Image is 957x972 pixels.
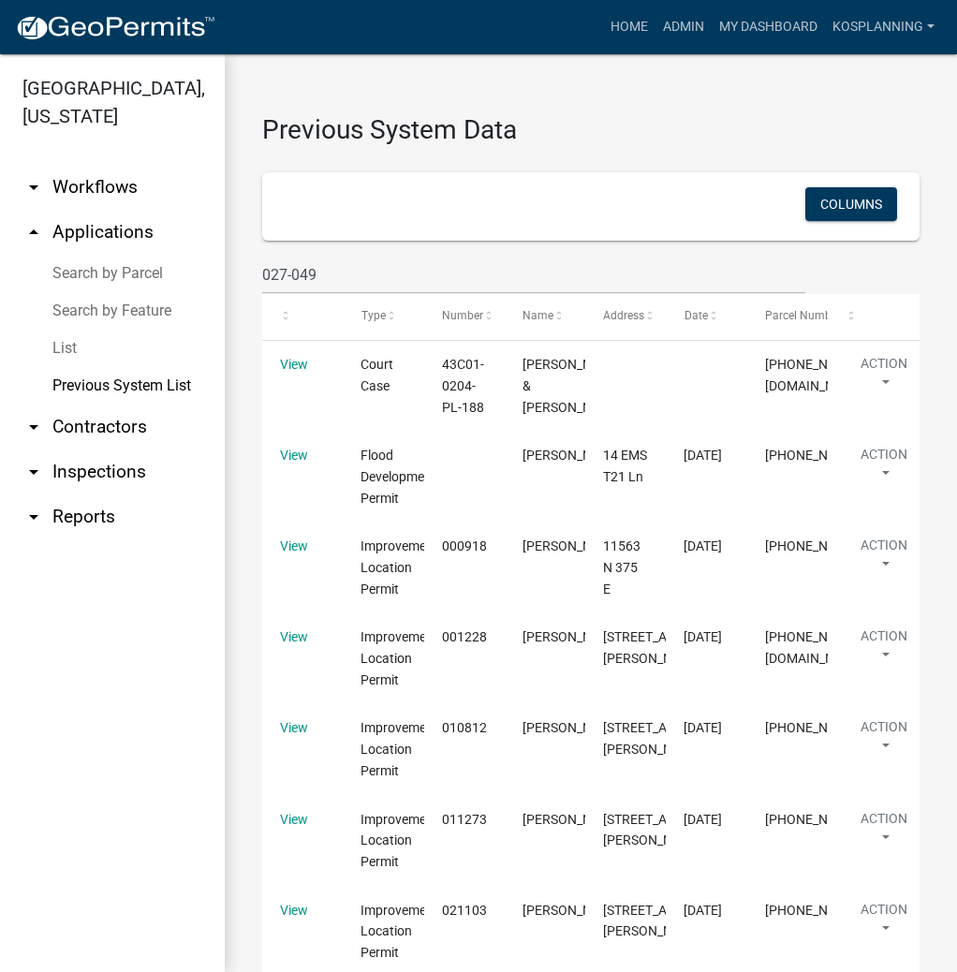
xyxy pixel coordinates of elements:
[361,629,438,687] span: Improvement Location Permit
[846,809,922,856] button: Action
[424,294,505,339] datatable-header-cell: Number
[603,309,644,322] span: Address
[666,294,746,339] datatable-header-cell: Date
[361,309,385,322] span: Type
[361,448,436,506] span: Flood Development Permit
[603,629,718,666] span: 3705 E BOWSER RD
[684,812,722,827] span: 10/8/2001
[343,294,423,339] datatable-header-cell: Type
[280,812,308,827] a: View
[280,903,308,918] a: View
[684,538,722,553] span: 8/8/2000
[747,294,828,339] datatable-header-cell: Parcel Number
[442,720,487,735] span: 010812
[825,9,942,45] a: kosplanning
[765,629,876,666] span: 027-049-005.BA
[765,357,876,393] span: 027-049-005.BA
[603,812,718,848] span: 3642 E BOWSER RD
[684,448,722,463] span: 9/20/2017
[442,538,487,553] span: 000918
[684,629,722,644] span: 10/9/2000
[442,812,487,827] span: 011273
[505,294,585,339] datatable-header-cell: Name
[280,629,308,644] a: View
[442,629,487,644] span: 001228
[765,309,841,322] span: Parcel Number
[442,357,484,415] span: 43C01-0204-PL-188
[523,309,553,322] span: Name
[280,448,308,463] a: View
[361,903,438,961] span: Improvement Location Permit
[603,448,647,484] span: 14 EMS T21 Ln
[846,354,922,401] button: Action
[442,309,483,322] span: Number
[684,720,722,735] span: 7/20/2001
[684,903,722,918] span: 9/4/2002
[523,903,623,918] span: RESIA RINKER
[603,9,655,45] a: Home
[846,900,922,947] button: Action
[684,309,707,322] span: Date
[655,9,712,45] a: Admin
[361,812,438,870] span: Improvement Location Permit
[22,176,45,199] i: arrow_drop_down
[846,717,922,764] button: Action
[603,903,718,939] span: 4142 BOWSER RD
[765,448,876,463] span: 005-027-049
[585,294,666,339] datatable-header-cell: Address
[805,187,897,221] button: Columns
[712,9,825,45] a: My Dashboard
[361,720,438,778] span: Improvement Location Permit
[262,256,805,294] input: Search for permits
[523,357,623,415] span: RICHARD & RODER MACKENSWORTH
[280,357,308,372] a: View
[846,445,922,492] button: Action
[361,538,438,596] span: Improvement Location Permit
[846,626,922,673] button: Action
[22,461,45,483] i: arrow_drop_down
[846,536,922,582] button: Action
[280,538,308,553] a: View
[523,812,623,827] span: RONALD ALLEN
[523,720,623,735] span: RON MILLER
[603,720,718,757] span: 3842 E BOWSER RD
[22,506,45,528] i: arrow_drop_down
[22,416,45,438] i: arrow_drop_down
[603,538,640,596] span: 11563 N 375 E
[765,538,876,553] span: 027-049-005
[765,903,876,918] span: 027-049-001
[442,903,487,918] span: 021103
[361,357,393,393] span: Court Case
[523,629,623,644] span: RICHARD MACKENSWORTH
[262,92,920,150] h3: Previous System Data
[523,538,623,553] span: WAYNE SHOLTEY
[280,720,308,735] a: View
[22,221,45,243] i: arrow_drop_up
[765,812,888,827] span: 027-049-006.D
[523,448,623,463] span: Patricia Falk
[765,720,888,735] span: 027-049-002.A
